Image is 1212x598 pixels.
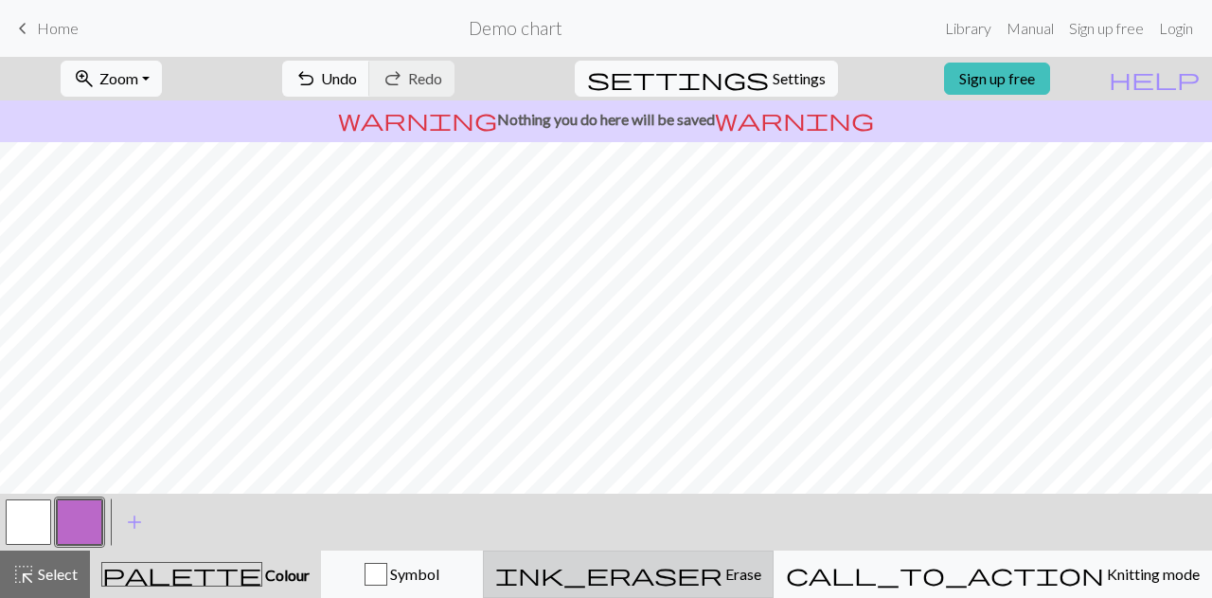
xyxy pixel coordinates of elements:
[8,108,1204,131] p: Nothing you do here will be saved
[937,9,999,47] a: Library
[282,61,370,97] button: Undo
[575,61,838,97] button: SettingsSettings
[102,561,261,588] span: palette
[587,67,769,90] i: Settings
[944,63,1050,95] a: Sign up free
[262,566,310,584] span: Colour
[90,551,321,598] button: Colour
[495,561,722,588] span: ink_eraser
[587,65,769,92] span: settings
[37,19,79,37] span: Home
[338,106,497,133] span: warning
[73,65,96,92] span: zoom_in
[123,509,146,535] span: add
[715,106,874,133] span: warning
[469,17,562,39] h2: Demo chart
[1109,65,1200,92] span: help
[999,9,1061,47] a: Manual
[35,565,78,583] span: Select
[722,565,761,583] span: Erase
[99,69,138,87] span: Zoom
[387,565,439,583] span: Symbol
[321,69,357,87] span: Undo
[483,551,774,598] button: Erase
[294,65,317,92] span: undo
[321,551,483,598] button: Symbol
[1061,9,1151,47] a: Sign up free
[786,561,1104,588] span: call_to_action
[11,12,79,45] a: Home
[1104,565,1200,583] span: Knitting mode
[773,67,826,90] span: Settings
[1151,9,1201,47] a: Login
[774,551,1212,598] button: Knitting mode
[12,561,35,588] span: highlight_alt
[11,15,34,42] span: keyboard_arrow_left
[61,61,162,97] button: Zoom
